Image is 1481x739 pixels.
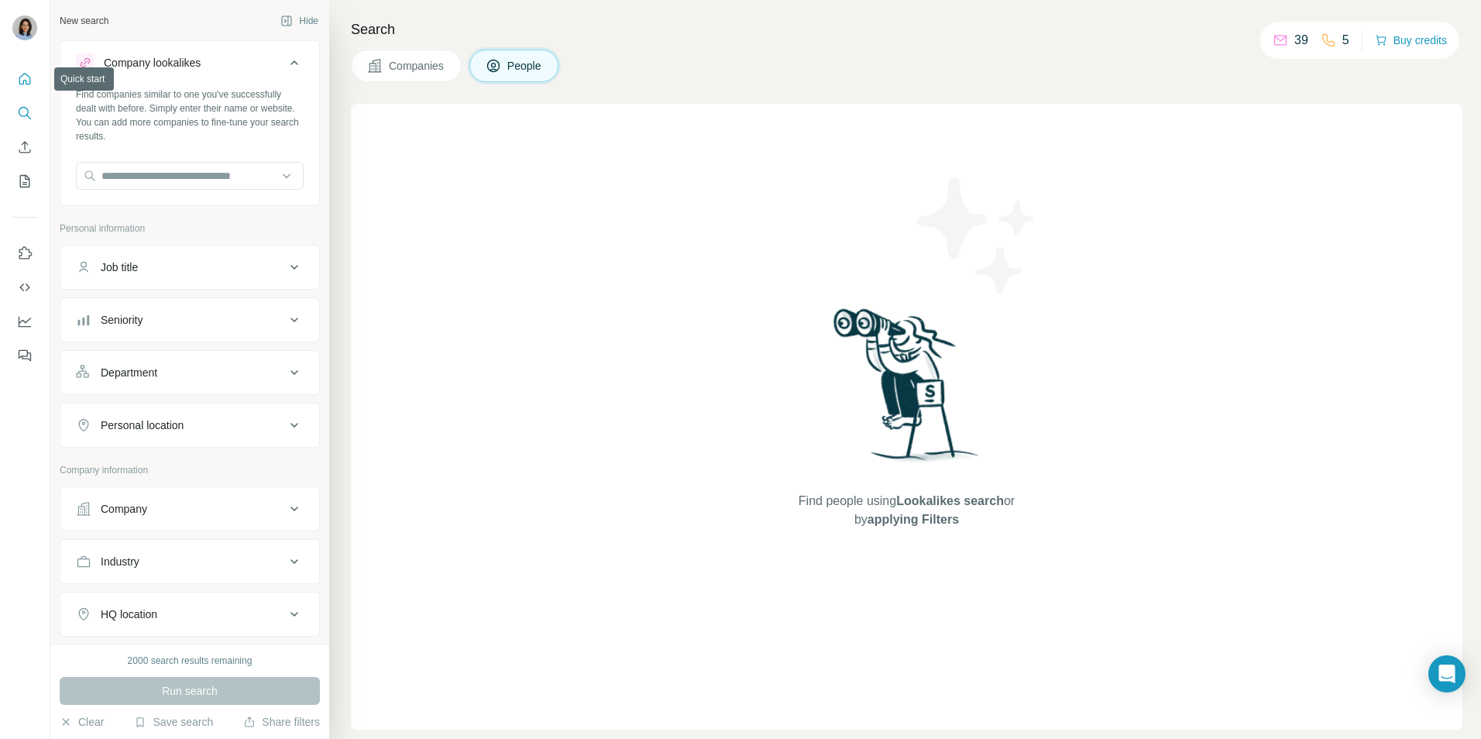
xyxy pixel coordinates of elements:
button: Feedback [12,342,37,369]
img: Surfe Illustration - Stars [907,166,1046,305]
div: Department [101,365,157,380]
div: Open Intercom Messenger [1428,655,1466,693]
button: Enrich CSV [12,133,37,161]
div: HQ location [101,607,157,622]
button: Personal location [60,407,319,444]
span: applying Filters [868,513,959,526]
div: Seniority [101,312,143,328]
p: Company information [60,463,320,477]
button: Industry [60,543,319,580]
h4: Search [351,19,1462,40]
button: Job title [60,249,319,286]
button: Save search [134,714,213,730]
button: Share filters [243,714,320,730]
img: Avatar [12,15,37,40]
div: Industry [101,554,139,569]
div: Company lookalikes [104,55,201,70]
p: Personal information [60,222,320,235]
div: New search [60,14,108,28]
p: 39 [1294,31,1308,50]
div: Job title [101,260,138,275]
button: Hide [270,9,329,33]
button: Department [60,354,319,391]
button: Quick start [12,65,37,93]
span: Lookalikes search [896,494,1004,507]
div: Personal location [101,418,184,433]
button: Use Surfe API [12,273,37,301]
div: 2000 search results remaining [128,654,253,668]
button: HQ location [60,596,319,633]
button: Dashboard [12,308,37,335]
button: Search [12,99,37,127]
button: Use Surfe on LinkedIn [12,239,37,267]
div: Company [101,501,147,517]
button: My lists [12,167,37,195]
span: People [507,58,543,74]
button: Company [60,490,319,528]
img: Surfe Illustration - Woman searching with binoculars [826,304,988,477]
button: Seniority [60,301,319,339]
button: Buy credits [1375,29,1447,51]
span: Companies [389,58,445,74]
span: Find people using or by [782,492,1030,529]
div: Find companies similar to one you've successfully dealt with before. Simply enter their name or w... [76,88,304,143]
button: Company lookalikes [60,44,319,88]
p: 5 [1342,31,1349,50]
button: Clear [60,714,104,730]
